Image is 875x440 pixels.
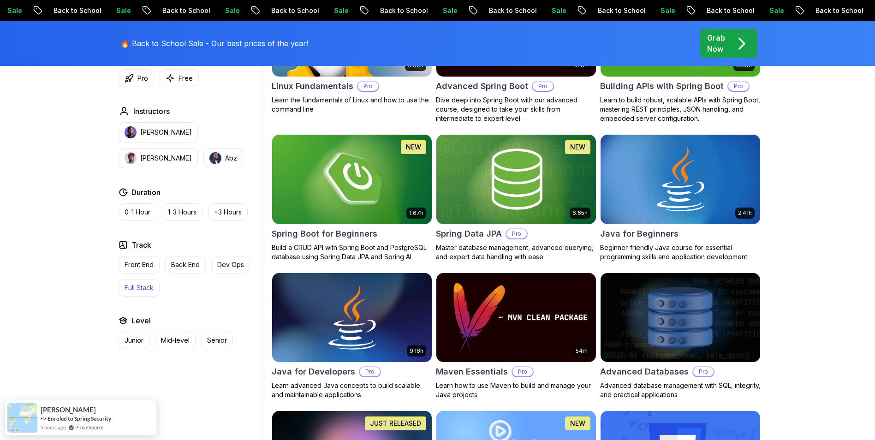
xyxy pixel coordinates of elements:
img: Java for Beginners card [601,135,760,224]
img: instructor img [209,152,221,164]
p: Full Stack [125,283,154,292]
img: instructor img [125,152,137,164]
p: Back to School [581,6,643,15]
span: -> [41,415,47,422]
p: Sale [208,6,238,15]
p: Abz [225,154,237,163]
a: Maven Essentials card54mMaven EssentialsProLearn how to use Maven to build and manage your Java p... [436,273,596,400]
p: Free [179,74,193,83]
p: Learn how to use Maven to build and manage your Java projects [436,381,596,399]
p: Back to School [36,6,99,15]
h2: Instructors [133,106,170,117]
p: Back to School [472,6,535,15]
p: Pro [693,367,714,376]
button: Back End [165,256,206,274]
a: Java for Beginners card2.41hJava for BeginnersBeginner-friendly Java course for essential program... [600,134,761,262]
button: instructor img[PERSON_NAME] [119,148,198,168]
p: Front End [125,260,154,269]
h2: Track [131,239,151,250]
h2: Java for Developers [272,365,355,378]
p: Build a CRUD API with Spring Boot and PostgreSQL database using Spring Data JPA and Spring AI [272,243,432,262]
p: 1.67h [409,209,423,217]
p: 9.18h [410,347,423,355]
button: Mid-level [155,332,196,349]
p: Junior [125,336,143,345]
p: Back to School [690,6,752,15]
a: Spring Data JPA card6.65hNEWSpring Data JPAProMaster database management, advanced querying, and ... [436,134,596,262]
p: 🔥 Back to School Sale - Our best prices of the year! [120,38,308,49]
button: Junior [119,332,149,349]
p: Mid-level [161,336,190,345]
p: Advanced database management with SQL, integrity, and practical applications [600,381,761,399]
p: JUST RELEASED [370,419,421,428]
button: instructor imgAbz [203,148,243,168]
p: Learn advanced Java concepts to build scalable and maintainable applications. [272,381,432,399]
p: NEW [570,419,585,428]
p: Sale [643,6,673,15]
img: instructor img [125,126,137,138]
h2: Linux Fundamentals [272,80,353,93]
p: 1-3 Hours [168,208,196,217]
p: Pro [360,367,380,376]
p: Beginner-friendly Java course for essential programming skills and application development [600,243,761,262]
h2: Advanced Databases [600,365,689,378]
p: 54m [576,347,588,355]
p: Pro [506,229,527,238]
img: Maven Essentials card [436,273,596,363]
p: NEW [406,143,421,152]
p: Sale [99,6,129,15]
span: [PERSON_NAME] [41,406,96,414]
button: Dev Ops [211,256,250,274]
h2: Spring Boot for Beginners [272,227,377,240]
p: [PERSON_NAME] [140,128,192,137]
img: Advanced Databases card [601,273,760,363]
h2: Building APIs with Spring Boot [600,80,724,93]
p: Back to School [363,6,426,15]
h2: Spring Data JPA [436,227,502,240]
p: Senior [207,336,227,345]
img: Spring Boot for Beginners card [272,135,432,224]
button: Free [160,69,199,87]
p: +3 Hours [214,208,242,217]
p: Pro [512,367,533,376]
p: Back to School [798,6,861,15]
a: Advanced Databases cardAdvanced DatabasesProAdvanced database management with SQL, integrity, and... [600,273,761,400]
a: Enroled to Spring Security [48,415,111,422]
button: Senior [201,332,233,349]
a: Java for Developers card9.18hJava for DevelopersProLearn advanced Java concepts to build scalable... [272,273,432,400]
p: 6.65h [572,209,588,217]
p: Back End [171,260,200,269]
p: Dev Ops [217,260,244,269]
button: Front End [119,256,160,274]
img: provesource social proof notification image [7,403,37,433]
h2: Duration [131,187,161,198]
h2: Maven Essentials [436,365,508,378]
button: 1-3 Hours [162,203,202,221]
span: 5 hours ago [41,423,66,431]
a: ProveSource [75,423,104,431]
a: Spring Boot for Beginners card1.67hNEWSpring Boot for BeginnersBuild a CRUD API with Spring Boot ... [272,134,432,262]
p: Back to School [145,6,208,15]
p: Learn to build robust, scalable APIs with Spring Boot, mastering REST principles, JSON handling, ... [600,95,761,123]
p: Grab Now [707,32,725,54]
button: Pro [119,69,154,87]
p: Sale [752,6,782,15]
button: 0-1 Hour [119,203,156,221]
p: Back to School [254,6,317,15]
p: [PERSON_NAME] [140,154,192,163]
button: Full Stack [119,279,160,297]
p: 2.41h [738,209,752,217]
p: Sale [426,6,455,15]
p: 0-1 Hour [125,208,150,217]
h2: Level [131,315,151,326]
h2: Java for Beginners [600,227,679,240]
p: Sale [535,6,564,15]
p: Pro [358,82,378,91]
h2: Advanced Spring Boot [436,80,528,93]
p: Master database management, advanced querying, and expert data handling with ease [436,243,596,262]
p: Pro [137,74,148,83]
img: Java for Developers card [272,273,432,363]
button: +3 Hours [208,203,248,221]
p: Learn the fundamentals of Linux and how to use the command line [272,95,432,114]
button: instructor img[PERSON_NAME] [119,122,198,143]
